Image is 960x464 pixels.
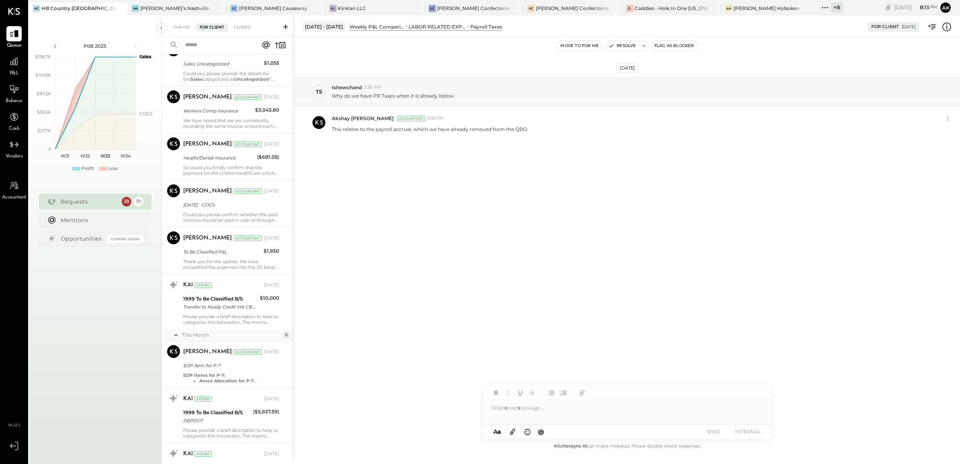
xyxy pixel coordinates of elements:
button: Unordered List [546,388,556,398]
div: [DATE] [894,4,937,11]
span: tshewchand [332,84,362,91]
div: Mentions [61,216,139,224]
span: Vendors [6,153,23,160]
div: C- [626,5,633,12]
div: System [194,282,212,288]
button: Resolve [605,41,639,51]
div: KinKan LLC [338,5,366,12]
div: P08 2025 [61,43,129,49]
div: LABOR RELATED EXPENSES [409,23,466,30]
text: W33 [100,153,110,159]
div: 70 [134,197,143,206]
div: We have noted that we are consistently recording the same invoice amount each period. We kindly r... [183,118,279,129]
span: Balance [6,98,22,105]
button: Ak [939,1,952,14]
div: [PERSON_NAME] Hoboken [733,5,799,12]
div: Accountant [233,188,262,194]
div: [PERSON_NAME] [183,140,232,148]
div: Transfer to Ready Credit VIA CB USOLREFERENCE # 041574 [183,303,257,311]
div: [PERSON_NAME] [183,348,232,356]
span: Accountant [2,194,27,201]
div: AH [725,5,732,12]
a: Cash [0,109,28,133]
text: COGS [139,111,153,117]
span: 5:18 PM [427,115,444,122]
div: [PERSON_NAME] Confections - [GEOGRAPHIC_DATA] [536,5,610,12]
div: Sales, Uncategorized [183,60,261,68]
text: Sales [139,54,151,59]
p: Why do we have PR Taxes when it is already below. [332,92,455,99]
strong: Amex Allocation for P-7 [199,378,257,384]
span: Cash [9,125,19,133]
div: Weekly P&L Comparison [349,23,404,30]
div: KL [329,5,337,12]
div: [DATE] [264,349,279,355]
div: Thank you for the update. We have reclassified the expenses into the DJ band category. Could you ... [183,259,279,270]
button: INTERNAL [732,426,764,437]
div: $10,000 [260,294,279,302]
div: Please provide a brief description to help us categorize this transaction. The memo might be help... [183,314,279,325]
button: Strikethrough [527,388,537,398]
div: [DATE] - [DATE] [302,22,345,32]
div: 1999 To Be Classified B/S [183,295,257,303]
div: [DATE] [264,188,279,194]
text: $138.7K [35,54,51,59]
div: Accountant [233,349,262,355]
div: copy link [884,3,892,12]
div: 1999 To Be Classified B/S [183,409,251,417]
div: To Be Classified P&L [183,248,261,256]
a: Vendors [0,137,28,160]
button: Aa [491,427,504,436]
div: + 8 [831,2,842,12]
div: [DATE] [264,141,279,147]
span: P&L [10,70,19,77]
div: GC [231,5,238,12]
div: EOP Item for P-7 [183,362,277,370]
div: Payroll Taxes [470,23,502,30]
div: Coming Soon [107,235,143,243]
div: [PERSON_NAME] [183,187,232,195]
div: [PERSON_NAME] [183,234,232,242]
div: [DATE] [264,282,279,288]
div: Closed [230,23,255,31]
div: So could you kindly confirm that the payment for the United HealthCare which are deducted from Ba... [183,165,279,176]
div: This Month [182,331,281,338]
div: Could you please confirm whether the paid invoices should be paid in cash or through another meth... [183,212,279,223]
div: Accountant [233,141,262,147]
p: This relates to the payroll accrual, which we have already removed from the QBO. [332,126,528,133]
button: Ordered List [558,388,568,398]
div: [PERSON_NAME] [183,93,232,101]
div: Loss [108,166,118,172]
div: [DATE] [264,451,279,457]
button: Bold [491,388,501,398]
span: 3:38 PM [364,84,381,91]
div: 23 [122,197,131,206]
text: W31 [61,153,69,159]
span: a [497,428,501,435]
div: [DATE] [264,235,279,241]
div: Requests [61,198,118,206]
span: Akshay [PERSON_NAME] [332,115,394,122]
div: $1,055 [264,59,279,67]
div: Accountant [233,235,262,241]
div: Profit [82,166,94,172]
div: Accountant [397,116,425,121]
button: Italic [503,388,513,398]
text: $55.5K [37,109,51,115]
div: Caddies - Hole In One [US_STATE] [635,5,709,12]
div: 9 [283,332,290,338]
div: $1,950 [263,247,279,255]
div: KAI [183,281,193,289]
div: [DATE] - COGS [183,201,277,209]
div: For Client [871,24,899,30]
div: Hill Country [GEOGRAPHIC_DATA] [41,5,116,12]
div: Health/Dental Insurance [183,154,255,162]
div: [DATE] [616,63,639,73]
a: Balance [0,82,28,105]
strong: Uncategorized [234,76,269,82]
div: System [194,451,212,457]
text: $83.2K [37,91,51,96]
div: VC [429,5,436,12]
div: HN [132,5,139,12]
div: Accountant [233,94,262,100]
